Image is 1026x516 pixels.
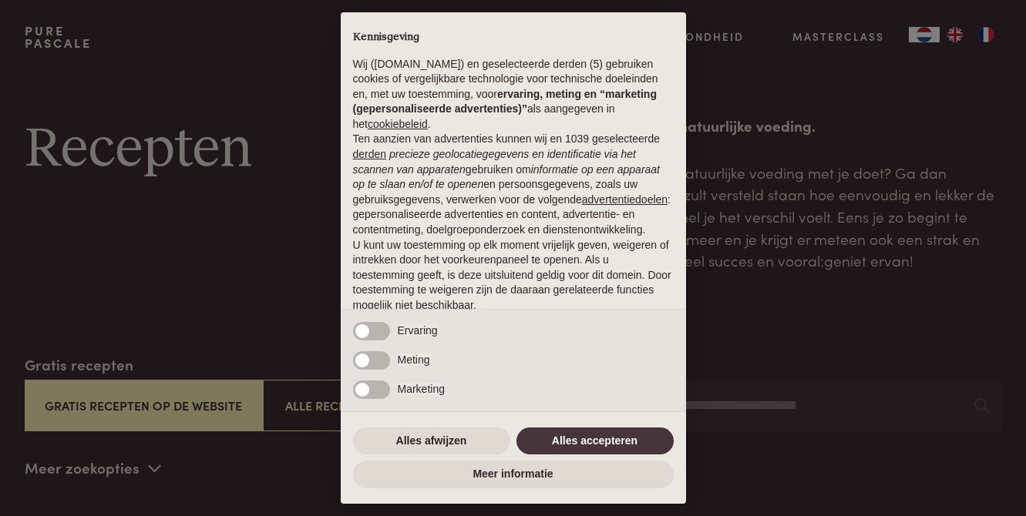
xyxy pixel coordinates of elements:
button: derden [353,147,387,163]
a: cookiebeleid [368,118,428,130]
span: Meting [398,353,430,366]
em: precieze geolocatiegegevens en identificatie via het scannen van apparaten [353,148,636,176]
p: U kunt uw toestemming op elk moment vrijelijk geven, weigeren of intrekken door het voorkeurenpan... [353,238,674,313]
button: advertentiedoelen [582,193,668,208]
h2: Kennisgeving [353,31,674,45]
em: informatie op een apparaat op te slaan en/of te openen [353,163,661,191]
button: Meer informatie [353,461,674,488]
span: Ervaring [398,324,438,337]
p: Wij ([DOMAIN_NAME]) en geselecteerde derden (5) gebruiken cookies of vergelijkbare technologie vo... [353,57,674,132]
button: Alles accepteren [516,427,674,455]
strong: ervaring, meting en “marketing (gepersonaliseerde advertenties)” [353,88,657,116]
p: Ten aanzien van advertenties kunnen wij en 1039 geselecteerde gebruiken om en persoonsgegevens, z... [353,132,674,237]
span: Marketing [398,383,445,395]
button: Alles afwijzen [353,427,510,455]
